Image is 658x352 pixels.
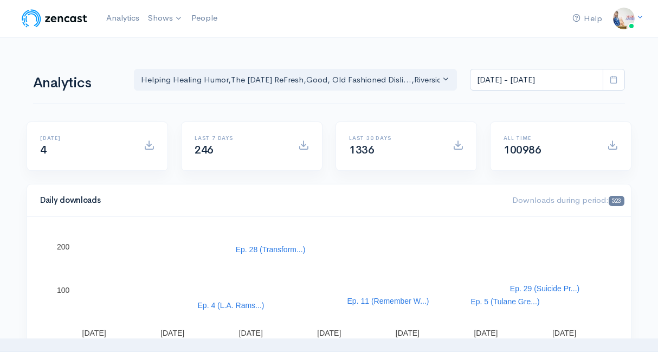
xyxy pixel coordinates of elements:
[20,8,89,29] img: ZenCast Logo
[621,315,647,341] iframe: gist-messenger-bubble-iframe
[396,329,420,337] text: [DATE]
[504,135,594,141] h6: All time
[195,143,214,157] span: 246
[474,329,498,337] text: [DATE]
[552,329,576,337] text: [DATE]
[40,230,618,338] svg: A chart.
[57,286,70,295] text: 100
[40,196,499,205] h4: Daily downloads
[512,195,624,205] span: Downloads during period:
[568,7,607,30] a: Help
[82,329,106,337] text: [DATE]
[40,135,131,141] h6: [DATE]
[510,284,579,293] text: Ep. 29 (Suicide Pr...)
[195,135,285,141] h6: Last 7 days
[347,297,429,305] text: Ep. 11 (Remember W...)
[198,301,265,310] text: Ep. 4 (L.A. Rams...)
[470,69,603,91] input: analytics date range selector
[40,143,47,157] span: 4
[57,242,70,251] text: 200
[613,8,635,29] img: ...
[160,329,184,337] text: [DATE]
[239,329,263,337] text: [DATE]
[236,245,306,254] text: Ep. 28 (Transform...)
[317,329,341,337] text: [DATE]
[134,69,457,91] button: Helping Healing Humor, The Friday ReFresh, Good, Old Fashioned Disli..., Riverside Knight Lights
[141,74,440,86] div: Helping Healing Humor , The [DATE] ReFresh , Good, Old Fashioned Disli... , Riverside Knight Lights
[609,196,624,206] span: 523
[33,75,121,91] h1: Analytics
[470,297,539,306] text: Ep. 5 (Tulane Gre...)
[504,143,541,157] span: 100986
[144,7,187,30] a: Shows
[102,7,144,30] a: Analytics
[349,143,374,157] span: 1336
[349,135,440,141] h6: Last 30 days
[187,7,222,30] a: People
